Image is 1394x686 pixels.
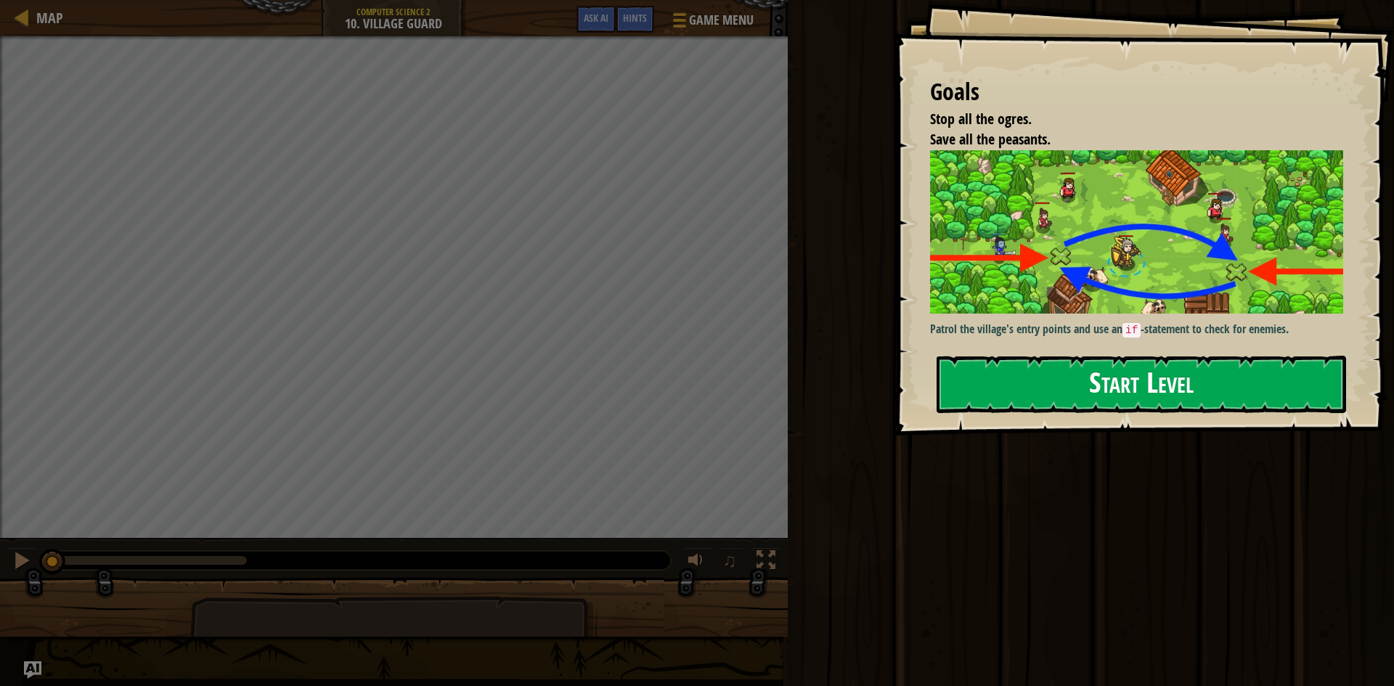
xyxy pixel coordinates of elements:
a: Map [29,8,63,28]
span: Ask AI [584,11,608,25]
p: Patrol the village's entry points and use an -statement to check for enemies. [930,321,1354,338]
button: Ask AI [24,661,41,679]
button: Start Level [937,356,1346,413]
button: Ask AI [576,6,616,33]
span: Save all the peasants. [930,129,1051,149]
code: if [1122,323,1141,338]
img: Village guard [930,150,1354,314]
span: ♫ [722,550,737,571]
button: Toggle fullscreen [751,547,780,577]
button: Ctrl + P: Pause [7,547,36,577]
span: Hints [623,11,647,25]
button: Adjust volume [683,547,712,577]
li: Stop all the ogres. [912,109,1340,130]
div: Goals [930,75,1343,109]
button: ♫ [720,547,744,577]
span: Stop all the ogres. [930,109,1032,128]
span: Game Menu [689,11,754,30]
li: Save all the peasants. [912,129,1340,150]
span: Map [36,8,63,28]
button: Game Menu [661,6,762,40]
